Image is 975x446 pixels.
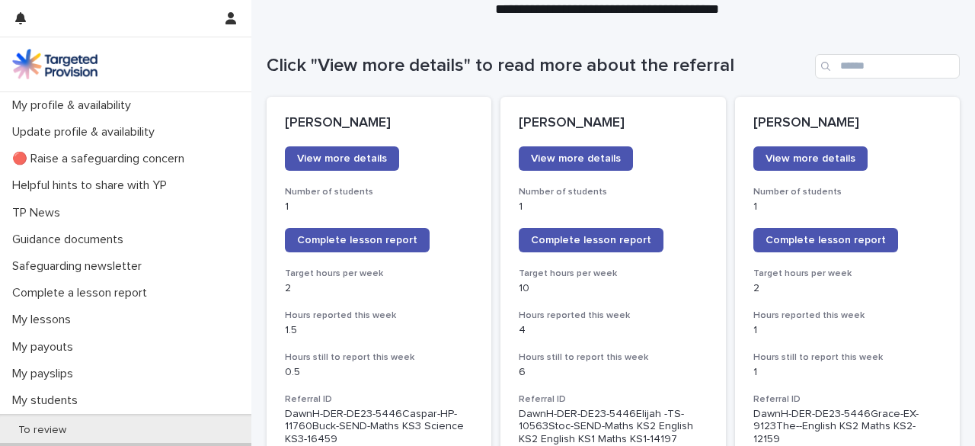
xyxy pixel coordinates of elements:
[12,49,97,79] img: M5nRWzHhSzIhMunXDL62
[519,393,707,406] h3: Referral ID
[285,324,473,337] p: 1.5
[6,340,85,355] p: My payouts
[285,228,430,252] a: Complete lesson report
[753,310,941,322] h3: Hours reported this week
[753,324,941,337] p: 1
[766,153,855,164] span: View more details
[285,366,473,379] p: 0.5
[753,366,941,379] p: 1
[285,351,473,364] h3: Hours still to report this week
[519,351,707,364] h3: Hours still to report this week
[6,125,167,140] p: Update profile & availability
[519,201,707,213] p: 1
[6,178,179,193] p: Helpful hints to share with YP
[753,201,941,213] p: 1
[753,146,868,171] a: View more details
[753,268,941,280] h3: Target hours per week
[285,310,473,322] h3: Hours reported this week
[285,282,473,295] p: 2
[6,424,78,437] p: To review
[285,268,473,280] h3: Target hours per week
[6,393,90,408] p: My students
[6,206,72,220] p: TP News
[519,146,633,171] a: View more details
[519,310,707,322] h3: Hours reported this week
[753,228,898,252] a: Complete lesson report
[519,366,707,379] p: 6
[753,393,941,406] h3: Referral ID
[519,408,707,446] p: DawnH-DER-DE23-5446Elijah -TS-10563Stoc-SEND-Maths KS2 English KS2 English KS1 Maths KS1-14197
[285,201,473,213] p: 1
[6,152,197,166] p: 🔴 Raise a safeguarding concern
[285,408,473,446] p: DawnH-DER-DE23-5446Caspar-HP-11760Buck-SEND-Maths KS3 Science KS3-16459
[285,115,473,132] p: [PERSON_NAME]
[285,393,473,406] h3: Referral ID
[285,186,473,198] h3: Number of students
[519,268,707,280] h3: Target hours per week
[6,367,85,381] p: My payslips
[297,235,417,245] span: Complete lesson report
[766,235,886,245] span: Complete lesson report
[519,324,707,337] p: 4
[753,408,941,446] p: DawnH-DER-DE23-5446Grace-EX-9123The--English KS2 Maths KS2-12159
[531,235,651,245] span: Complete lesson report
[6,313,83,327] p: My lessons
[753,282,941,295] p: 2
[297,153,387,164] span: View more details
[753,351,941,364] h3: Hours still to report this week
[6,98,143,113] p: My profile & availability
[519,186,707,198] h3: Number of students
[531,153,621,164] span: View more details
[815,54,960,79] input: Search
[519,282,707,295] p: 10
[753,115,941,132] p: [PERSON_NAME]
[285,146,399,171] a: View more details
[6,286,159,300] p: Complete a lesson report
[6,233,136,247] p: Guidance documents
[519,115,707,132] p: [PERSON_NAME]
[267,55,809,77] h1: Click "View more details" to read more about the referral
[753,186,941,198] h3: Number of students
[6,259,154,274] p: Safeguarding newsletter
[519,228,663,252] a: Complete lesson report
